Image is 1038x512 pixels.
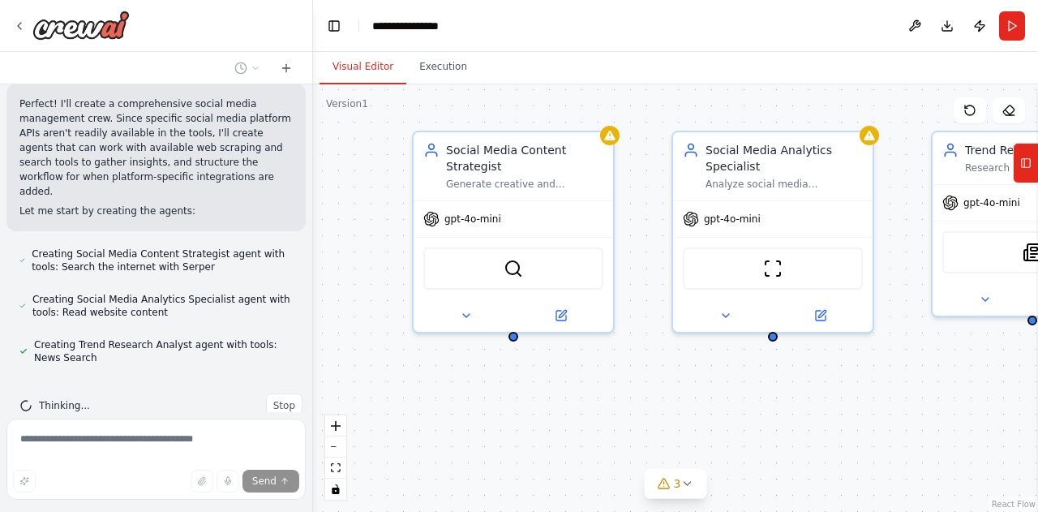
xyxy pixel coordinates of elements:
[242,470,299,493] button: Send
[320,50,406,84] button: Visual Editor
[325,415,346,437] button: zoom in
[372,18,453,34] nav: breadcrumb
[273,399,295,412] span: Stop
[412,131,615,333] div: Social Media Content StrategistGenerate creative and engaging social media content ideas based on...
[706,178,863,191] div: Analyze social media engagement metrics across {platforms}, identify peak engagement times, track...
[446,178,603,191] div: Generate creative and engaging social media content ideas based on trending topics in {industry},...
[228,58,267,78] button: Switch to previous chat
[19,204,293,218] p: Let me start by creating the agents:
[252,475,277,488] span: Send
[13,470,36,493] button: Improve this prompt
[515,306,607,325] button: Open in side panel
[39,399,90,412] span: Thinking...
[406,50,480,84] button: Execution
[963,196,1020,209] span: gpt-4o-mini
[273,58,299,78] button: Start a new chat
[992,500,1036,509] a: React Flow attribution
[674,475,681,492] span: 3
[645,469,707,499] button: 3
[19,97,293,199] p: Perfect! I'll create a comprehensive social media management crew. Since specific social media pl...
[325,479,346,500] button: toggle interactivity
[32,247,293,273] span: Creating Social Media Content Strategist agent with tools: Search the internet with Serper
[446,142,603,174] div: Social Media Content Strategist
[325,415,346,500] div: React Flow controls
[671,131,874,333] div: Social Media Analytics SpecialistAnalyze social media engagement metrics across {platforms}, iden...
[323,15,345,37] button: Hide left sidebar
[504,259,523,278] img: SerperDevTool
[32,11,130,40] img: Logo
[706,142,863,174] div: Social Media Analytics Specialist
[325,437,346,458] button: zoom out
[325,458,346,479] button: fit view
[774,306,866,325] button: Open in side panel
[326,97,368,110] div: Version 1
[266,394,302,418] button: Stop
[217,470,239,493] button: Click to speak your automation idea
[34,338,293,364] span: Creating Trend Research Analyst agent with tools: News Search
[444,213,501,226] span: gpt-4o-mini
[704,213,761,226] span: gpt-4o-mini
[191,470,213,493] button: Upload files
[763,259,783,278] img: ScrapeWebsiteTool
[32,293,293,319] span: Creating Social Media Analytics Specialist agent with tools: Read website content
